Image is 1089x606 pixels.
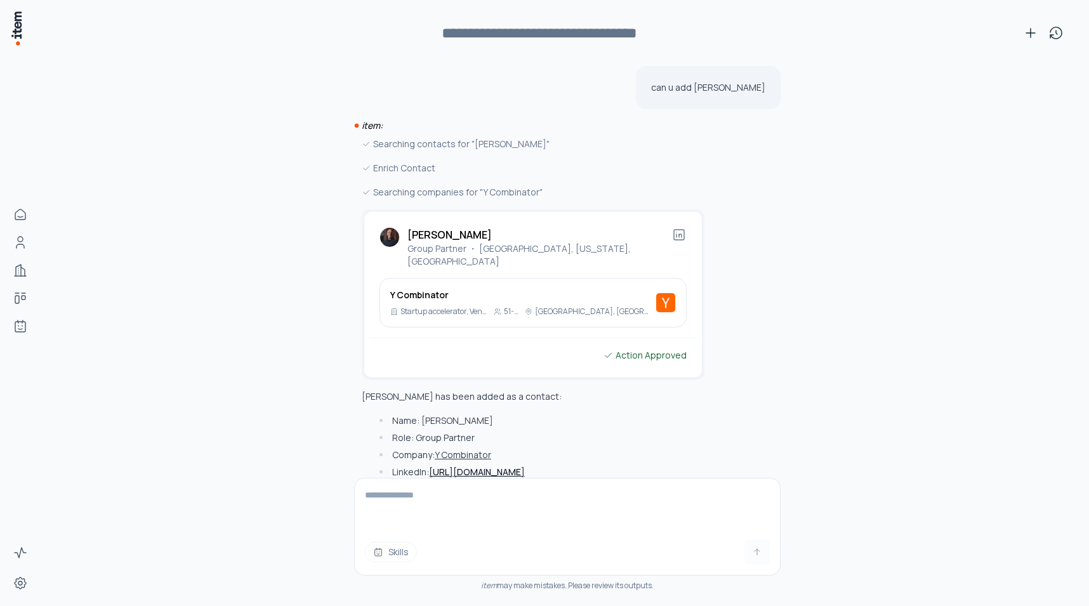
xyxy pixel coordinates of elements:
div: Action Approved [603,348,687,362]
p: Startup accelerator, Venture Capital [400,306,489,317]
img: Y Combinator [656,293,676,313]
h2: [PERSON_NAME] [407,227,671,242]
a: People [8,230,33,255]
button: Y Combinator [435,449,491,461]
a: Activity [8,540,33,565]
a: Agents [8,313,33,339]
div: Searching companies for "Y Combinator" [362,185,704,199]
i: item [481,580,497,591]
li: Role: Group Partner [376,431,704,444]
p: 51-200 [504,306,520,317]
button: Skills [365,542,417,562]
li: Name: [PERSON_NAME] [376,414,704,427]
button: New conversation [1018,20,1043,46]
h3: Y Combinator [390,289,650,301]
div: Enrich Contact [362,161,704,175]
i: item: [362,119,383,131]
a: Deals [8,286,33,311]
img: Item Brain Logo [10,10,23,46]
div: Searching contacts for "[PERSON_NAME]" [362,137,704,151]
p: Group Partner ・ [GEOGRAPHIC_DATA], [US_STATE], [GEOGRAPHIC_DATA] [407,242,671,268]
div: may make mistakes. Please review its outputs. [354,581,781,591]
a: Settings [8,570,33,596]
a: Home [8,202,33,227]
li: Company: [376,449,704,461]
a: [URL][DOMAIN_NAME] [429,466,525,478]
li: LinkedIn: [376,466,704,478]
a: Companies [8,258,33,283]
span: Skills [388,546,409,558]
img: Pete Koomen [379,227,400,247]
p: [PERSON_NAME] has been added as a contact: [362,390,704,403]
p: [GEOGRAPHIC_DATA], [GEOGRAPHIC_DATA] [535,306,650,317]
button: View history [1043,20,1069,46]
p: can u add [PERSON_NAME] [651,81,765,94]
